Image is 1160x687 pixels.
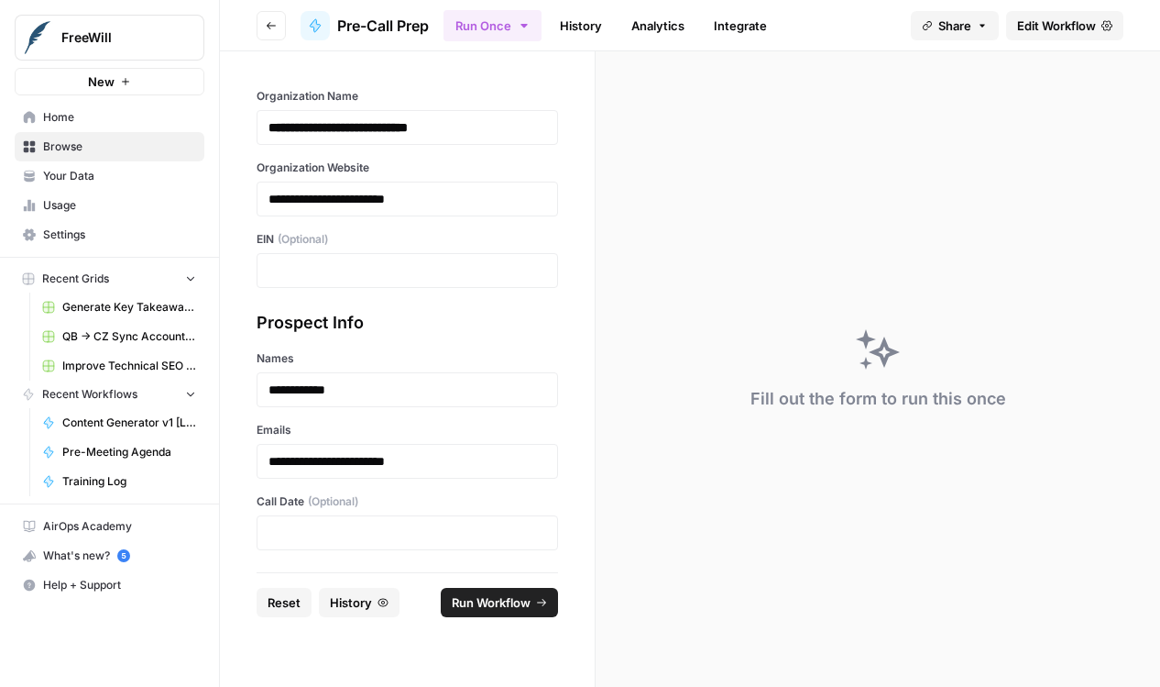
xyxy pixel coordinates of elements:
button: What's new? 5 [15,541,204,571]
span: (Optional) [308,493,358,510]
span: FreeWill [61,28,172,47]
div: Prospect Info [257,310,558,336]
span: Home [43,109,196,126]
span: QB -> CZ Sync Account Matching [62,328,196,345]
span: Content Generator v1 [LIVE] [62,415,196,431]
button: Share [911,11,999,40]
span: Your Data [43,168,196,184]
label: Emails [257,422,558,438]
a: Edit Workflow [1006,11,1123,40]
button: Run Once [443,10,542,41]
text: 5 [121,551,126,560]
a: Settings [15,220,204,249]
span: AirOps Academy [43,518,196,535]
a: Analytics [620,11,695,40]
button: Workspace: FreeWill [15,15,204,61]
a: Pre-Call Prep [301,11,429,40]
a: Browse [15,132,204,161]
span: Help + Support [43,577,196,593]
span: Usage [43,197,196,214]
span: Run Workflow [452,593,531,612]
span: Reset [268,593,301,612]
label: EIN [257,231,558,248]
a: 5 [117,549,130,562]
a: Content Generator v1 [LIVE] [34,408,204,438]
span: Pre-Meeting Agenda [62,444,196,460]
span: New [88,72,115,91]
div: What's new? [16,542,203,570]
label: Organization Website [257,160,558,176]
span: Edit Workflow [1017,17,1096,35]
img: FreeWill Logo [21,21,54,54]
a: Generate Key Takeaways from Webinar Transcripts [34,293,204,322]
a: Your Data [15,161,204,191]
span: Pre-Call Prep [337,15,429,37]
a: Integrate [703,11,778,40]
button: Run Workflow [441,588,558,617]
span: (Optional) [278,231,328,248]
span: Recent Workflows [42,386,137,403]
button: Recent Grids [15,265,204,293]
a: Pre-Meeting Agenda [34,438,204,467]
span: History [330,593,372,612]
a: AirOps Academy [15,512,204,541]
button: History [319,588,399,617]
button: New [15,68,204,95]
label: Call Date [257,493,558,510]
span: Share [938,17,971,35]
a: Training Log [34,467,204,496]
span: Improve Technical SEO for Page [62,358,196,374]
label: Names [257,350,558,367]
a: QB -> CZ Sync Account Matching [34,322,204,351]
button: Help + Support [15,571,204,600]
a: Home [15,103,204,132]
a: Improve Technical SEO for Page [34,351,204,381]
label: Organization Name [257,88,558,105]
span: Training Log [62,473,196,490]
span: Browse [43,139,196,155]
span: Recent Grids [42,271,109,287]
span: Settings [43,227,196,243]
a: History [549,11,613,40]
button: Recent Workflows [15,381,204,408]
div: Fill out the form to run this once [750,386,1006,412]
button: Reset [257,588,312,617]
span: Generate Key Takeaways from Webinar Transcripts [62,299,196,316]
a: Usage [15,191,204,220]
